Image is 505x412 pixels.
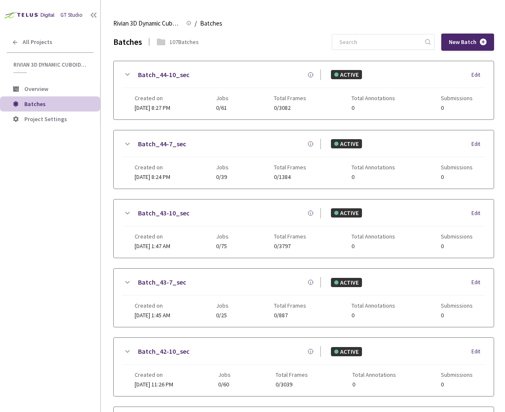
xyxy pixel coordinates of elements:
span: 0 [351,174,395,180]
span: Overview [24,85,48,93]
span: New Batch [449,39,476,46]
span: 0 [351,312,395,319]
span: [DATE] 11:26 PM [135,381,173,388]
span: 0 [441,381,473,388]
span: Created on [135,164,170,171]
span: [DATE] 8:27 PM [135,104,170,111]
span: All Projects [23,39,52,46]
div: GT Studio [60,11,83,19]
span: Jobs [216,233,229,240]
span: [DATE] 1:47 AM [135,242,170,250]
div: Edit [471,278,485,287]
div: Batch_43-7_secACTIVEEditCreated on[DATE] 1:45 AMJobs0/25Total Frames0/887Total Annotations0Submis... [114,269,494,327]
span: [DATE] 8:24 PM [135,173,170,181]
input: Search [334,34,424,49]
span: 0/25 [216,312,229,319]
span: Jobs [218,371,231,378]
span: 0/60 [218,381,231,388]
span: 0 [351,243,395,249]
span: 0/3039 [276,381,308,388]
a: Batch_44-7_sec [138,139,186,149]
span: 0 [441,105,473,111]
span: Jobs [216,164,229,171]
div: Batches [113,36,142,48]
div: 107 Batches [169,38,199,46]
span: Submissions [441,233,473,240]
a: Batch_43-10_sec [138,208,190,218]
a: Batch_43-7_sec [138,277,186,288]
div: Batch_44-10_secACTIVEEditCreated on[DATE] 8:27 PMJobs0/61Total Frames0/3082Total Annotations0Subm... [114,61,494,119]
a: Batch_44-10_sec [138,70,190,80]
span: Created on [135,371,173,378]
span: Jobs [216,302,229,309]
div: ACTIVE [331,278,362,287]
span: Created on [135,233,170,240]
div: Edit [471,140,485,148]
span: 0/39 [216,174,229,180]
div: Batch_42-10_secACTIVEEditCreated on[DATE] 11:26 PMJobs0/60Total Frames0/3039Total Annotations0Sub... [114,338,494,396]
span: Created on [135,302,170,309]
span: Project Settings [24,115,67,123]
span: Total Annotations [351,233,395,240]
span: 0 [441,312,473,319]
div: Edit [471,347,485,356]
span: Batches [200,18,222,29]
span: Total Frames [274,95,306,101]
span: Total Frames [274,233,306,240]
span: 0/3082 [274,105,306,111]
span: Total Annotations [351,164,395,171]
span: Created on [135,95,170,101]
span: Submissions [441,164,473,171]
span: 0/3797 [274,243,306,249]
span: 0 [352,381,396,388]
span: Batches [24,100,46,108]
span: Submissions [441,371,473,378]
span: 0/75 [216,243,229,249]
div: ACTIVE [331,208,362,218]
span: Total Frames [274,302,306,309]
span: 0 [351,105,395,111]
div: ACTIVE [331,347,362,356]
span: Total Annotations [351,302,395,309]
div: Batch_44-7_secACTIVEEditCreated on[DATE] 8:24 PMJobs0/39Total Frames0/1384Total Annotations0Submi... [114,130,494,189]
span: Jobs [216,95,229,101]
span: 0 [441,243,473,249]
div: ACTIVE [331,70,362,79]
a: Batch_42-10_sec [138,346,190,357]
span: Total Frames [274,164,306,171]
span: 0/61 [216,105,229,111]
span: Total Frames [276,371,308,378]
span: Submissions [441,95,473,101]
span: Rivian 3D Dynamic Cuboids[2024-25] [113,18,181,29]
span: 0/1384 [274,174,306,180]
span: 0/887 [274,312,306,319]
div: Edit [471,209,485,218]
span: Total Annotations [351,95,395,101]
span: Submissions [441,302,473,309]
span: [DATE] 1:45 AM [135,311,170,319]
li: / [195,18,197,29]
div: ACTIVE [331,139,362,148]
div: Batch_43-10_secACTIVEEditCreated on[DATE] 1:47 AMJobs0/75Total Frames0/3797Total Annotations0Subm... [114,200,494,258]
span: Rivian 3D Dynamic Cuboids[2024-25] [13,61,89,68]
span: 0 [441,174,473,180]
div: Edit [471,71,485,79]
span: Total Annotations [352,371,396,378]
